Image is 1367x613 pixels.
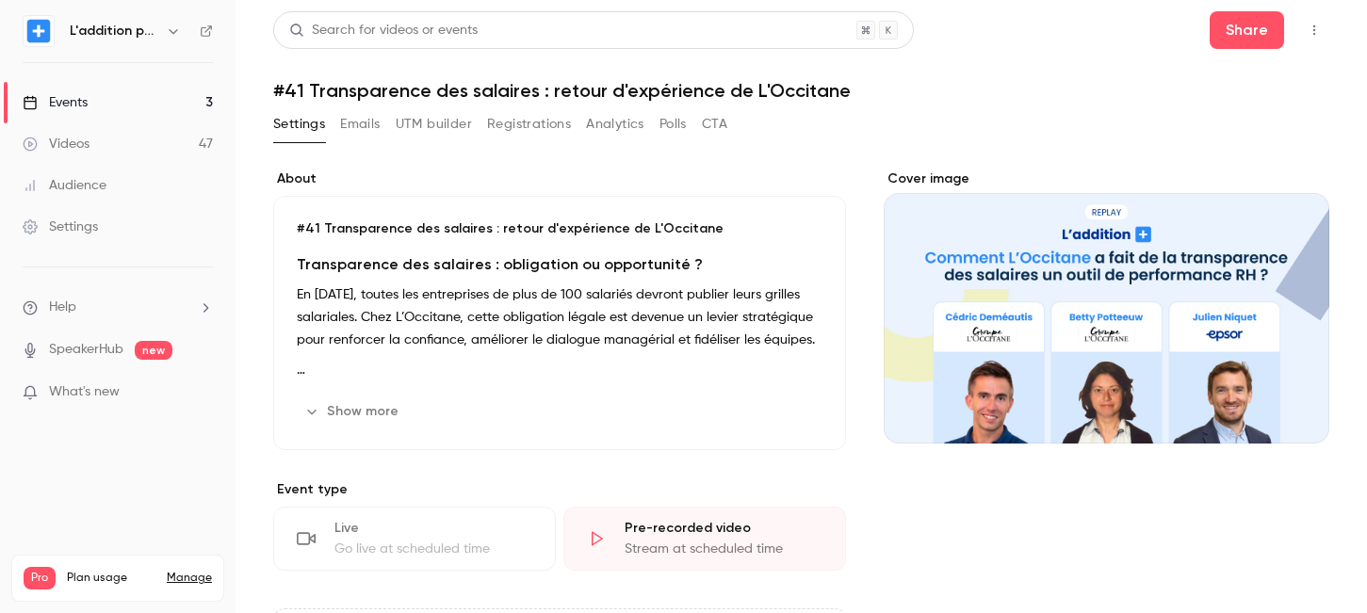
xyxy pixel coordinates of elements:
button: Registrations [487,109,571,139]
div: Events [23,93,88,112]
li: help-dropdown-opener [23,298,213,317]
div: Pre-recorded video [625,519,822,538]
iframe: Noticeable Trigger [190,384,213,401]
span: Plan usage [67,571,155,586]
span: What's new [49,382,120,402]
label: About [273,169,846,188]
p: En [DATE], toutes les entreprises de plus de 100 salariés devront publier leurs grilles salariale... [297,283,822,351]
section: Cover image [884,169,1329,444]
span: new [135,341,172,360]
a: Manage [167,571,212,586]
h4: Transparence des salaires : obligation ou opportunité ? [297,253,822,276]
div: Settings [23,218,98,236]
div: Pre-recorded videoStream at scheduled time [563,507,846,571]
p: #41 Transparence des salaires : retour d'expérience de L'Occitane [297,219,822,238]
div: Go live at scheduled time [334,540,532,558]
button: Settings [273,109,325,139]
span: Pro [24,567,56,589]
div: Videos [23,135,90,153]
div: LiveGo live at scheduled time [273,507,556,571]
div: Search for videos or events [289,21,478,40]
span: Help [49,298,76,317]
div: Stream at scheduled time [625,540,822,558]
a: SpeakerHub [49,340,123,360]
button: Emails [340,109,380,139]
h1: #41 Transparence des salaires : retour d'expérience de L'Occitane [273,79,1329,102]
h6: L'addition par Epsor [70,22,158,40]
p: ‍ [297,359,822,381]
img: L'addition par Epsor [24,16,54,46]
button: Share [1210,11,1284,49]
button: Show more [297,396,410,427]
button: Polls [659,109,687,139]
label: Cover image [884,169,1329,188]
p: Event type [273,480,846,499]
button: Analytics [586,109,644,139]
button: CTA [702,109,727,139]
div: Audience [23,176,106,195]
button: UTM builder [396,109,472,139]
div: Live [334,519,532,538]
